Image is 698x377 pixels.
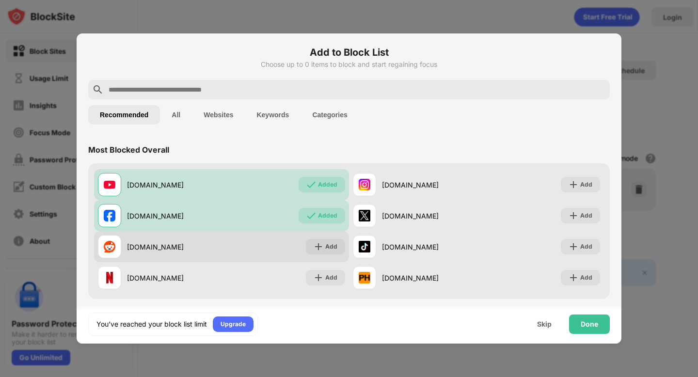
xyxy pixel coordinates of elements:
[104,210,115,221] img: favicons
[96,319,207,329] div: You’ve reached your block list limit
[127,180,222,190] div: [DOMAIN_NAME]
[580,180,592,189] div: Add
[359,210,370,221] img: favicons
[160,105,192,125] button: All
[127,273,222,283] div: [DOMAIN_NAME]
[92,84,104,95] img: search.svg
[359,272,370,283] img: favicons
[192,105,245,125] button: Websites
[245,105,301,125] button: Keywords
[104,179,115,190] img: favicons
[325,273,337,283] div: Add
[104,272,115,283] img: favicons
[221,319,246,329] div: Upgrade
[301,105,359,125] button: Categories
[104,241,115,252] img: favicons
[537,320,552,328] div: Skip
[318,211,337,220] div: Added
[359,179,370,190] img: favicons
[382,273,476,283] div: [DOMAIN_NAME]
[580,273,592,283] div: Add
[580,211,592,220] div: Add
[382,211,476,221] div: [DOMAIN_NAME]
[581,320,598,328] div: Done
[325,242,337,251] div: Add
[127,242,222,252] div: [DOMAIN_NAME]
[88,61,610,68] div: Choose up to 0 items to block and start regaining focus
[359,241,370,252] img: favicons
[88,145,169,155] div: Most Blocked Overall
[127,211,222,221] div: [DOMAIN_NAME]
[318,180,337,189] div: Added
[382,242,476,252] div: [DOMAIN_NAME]
[88,45,610,60] h6: Add to Block List
[382,180,476,190] div: [DOMAIN_NAME]
[580,242,592,251] div: Add
[88,105,160,125] button: Recommended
